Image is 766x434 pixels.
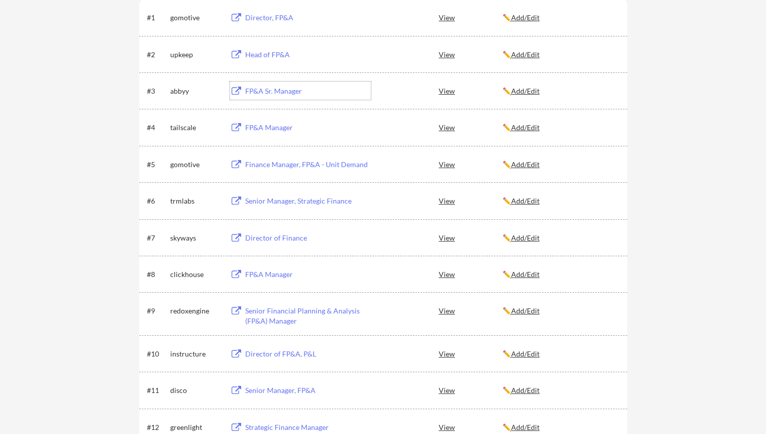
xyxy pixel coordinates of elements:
div: #4 [147,123,167,133]
div: gomotive [170,13,221,23]
u: Add/Edit [511,87,540,95]
u: Add/Edit [511,233,540,242]
div: View [439,191,503,210]
div: #2 [147,50,167,60]
div: tailscale [170,123,221,133]
div: #9 [147,306,167,316]
div: skyways [170,233,221,243]
div: ✏️ [503,160,618,170]
div: ✏️ [503,123,618,133]
div: View [439,301,503,320]
div: #11 [147,385,167,396]
div: View [439,265,503,283]
u: Add/Edit [511,123,540,132]
div: FP&A Manager [245,123,371,133]
div: Director, FP&A [245,13,371,23]
div: View [439,45,503,63]
div: upkeep [170,50,221,60]
div: #8 [147,269,167,280]
div: View [439,228,503,247]
div: redoxengine [170,306,221,316]
div: View [439,155,503,173]
div: ✏️ [503,50,618,60]
div: #1 [147,13,167,23]
div: #3 [147,86,167,96]
u: Add/Edit [511,386,540,394]
div: #10 [147,349,167,359]
u: Add/Edit [511,349,540,358]
div: ✏️ [503,422,618,432]
div: Strategic Finance Manager [245,422,371,432]
div: Head of FP&A [245,50,371,60]
div: Finance Manager, FP&A - Unit Demand [245,160,371,170]
u: Add/Edit [511,50,540,59]
div: View [439,344,503,363]
div: trmlabs [170,196,221,206]
div: abbyy [170,86,221,96]
div: View [439,8,503,26]
div: View [439,82,503,100]
u: Add/Edit [511,196,540,205]
div: #5 [147,160,167,170]
u: Add/Edit [511,13,540,22]
div: ✏️ [503,86,618,96]
div: instructure [170,349,221,359]
div: ✏️ [503,385,618,396]
div: Senior Financial Planning & Analysis (FP&A) Manager [245,306,371,326]
div: ✏️ [503,233,618,243]
div: Senior Manager, FP&A [245,385,371,396]
div: ✏️ [503,13,618,23]
div: ✏️ [503,306,618,316]
div: View [439,118,503,136]
div: ✏️ [503,269,618,280]
div: gomotive [170,160,221,170]
div: Senior Manager, Strategic Finance [245,196,371,206]
div: Director of FP&A, P&L [245,349,371,359]
div: FP&A Sr. Manager [245,86,371,96]
div: #7 [147,233,167,243]
u: Add/Edit [511,423,540,431]
div: ✏️ [503,349,618,359]
div: ✏️ [503,196,618,206]
div: #6 [147,196,167,206]
div: clickhouse [170,269,221,280]
div: Director of Finance [245,233,371,243]
u: Add/Edit [511,306,540,315]
div: View [439,381,503,399]
div: greenlight [170,422,221,432]
div: disco [170,385,221,396]
div: FP&A Manager [245,269,371,280]
div: #12 [147,422,167,432]
u: Add/Edit [511,160,540,169]
u: Add/Edit [511,270,540,279]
